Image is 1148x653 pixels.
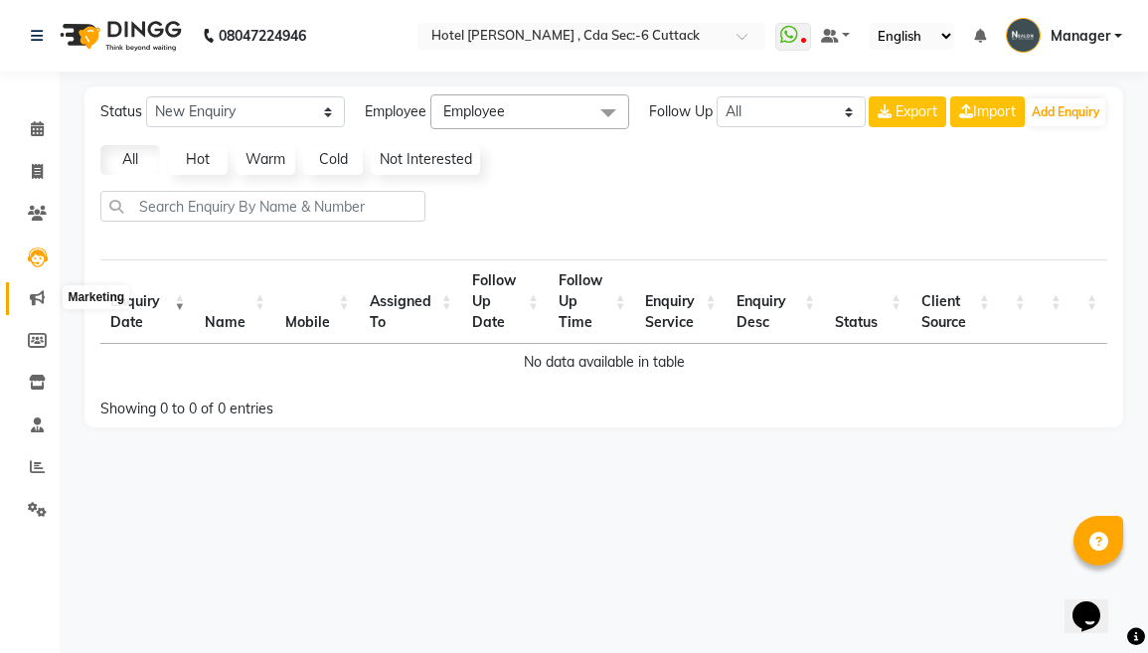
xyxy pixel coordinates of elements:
a: Cold [303,145,363,175]
th: Enquiry Desc: activate to sort column ascending [727,259,826,344]
th: Enquiry Date: activate to sort column ascending [100,259,195,344]
button: Add Enquiry [1027,98,1105,126]
input: Search Enquiry By Name & Number [100,191,425,222]
button: Export [869,96,946,127]
th: Mobile : activate to sort column ascending [275,259,360,344]
b: 08047224946 [219,8,306,64]
th: Client Source: activate to sort column ascending [911,259,1000,344]
div: Marketing [63,285,129,309]
span: Manager [1051,26,1110,47]
th: Name: activate to sort column ascending [195,259,275,344]
a: Not Interested [371,145,480,175]
img: Manager [1006,18,1041,53]
th: Status: activate to sort column ascending [825,259,911,344]
img: logo [51,8,187,64]
span: Employee [443,102,505,120]
a: Import [950,96,1025,127]
th: Follow Up Time : activate to sort column ascending [549,259,635,344]
th: Follow Up Date: activate to sort column ascending [462,259,549,344]
span: Employee [365,101,426,122]
th: : activate to sort column ascending [1036,259,1071,344]
span: Export [896,102,937,120]
iframe: chat widget [1065,573,1128,633]
div: Showing 0 to 0 of 0 entries [100,387,503,419]
th: : activate to sort column ascending [1071,259,1107,344]
td: No data available in table [100,344,1107,381]
a: Warm [236,145,295,175]
th: Enquiry Service : activate to sort column ascending [635,259,726,344]
th: Assigned To : activate to sort column ascending [360,259,462,344]
a: Hot [168,145,228,175]
th: : activate to sort column ascending [1000,259,1036,344]
a: All [100,145,160,175]
span: Status [100,101,142,122]
span: Follow Up [649,101,713,122]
